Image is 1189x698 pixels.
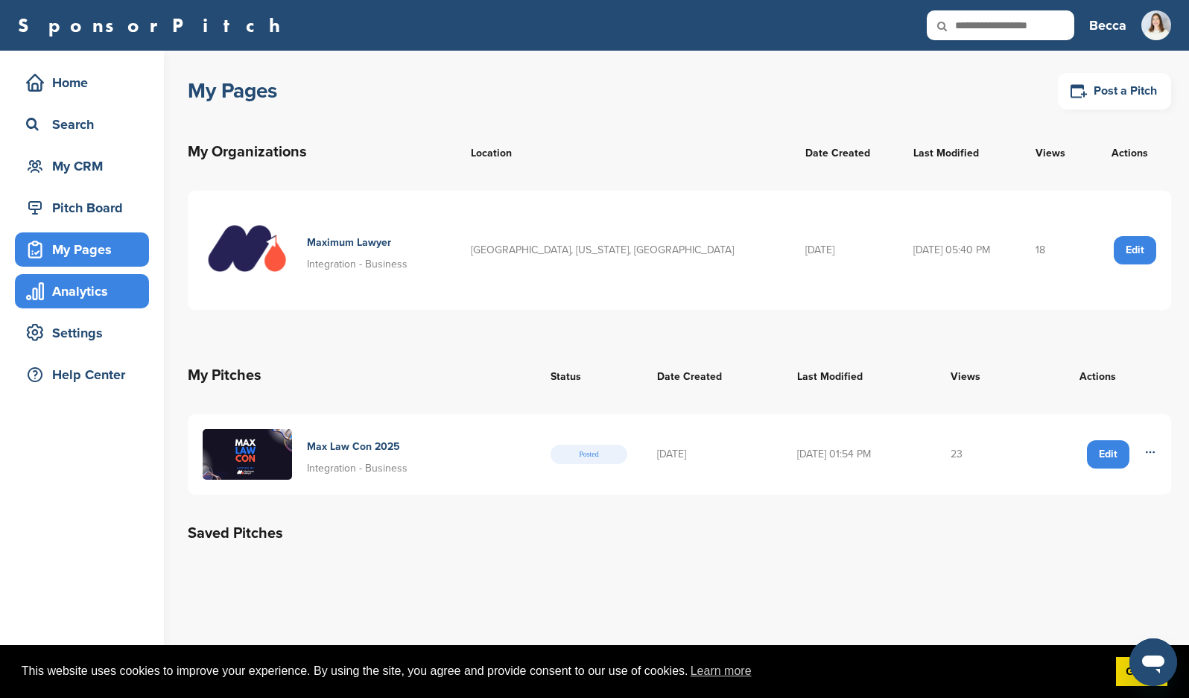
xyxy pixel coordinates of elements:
[307,439,408,455] h4: Max Law Con 2025
[22,236,149,263] div: My Pages
[1058,73,1171,110] a: Post a Pitch
[203,206,292,295] img: Untitled design
[456,125,790,179] th: Location
[782,349,936,402] th: Last Modified
[15,107,149,142] a: Search
[307,462,408,475] span: Integration - Business
[782,414,936,495] td: [DATE] 01:54 PM
[536,349,642,402] th: Status
[898,125,1020,179] th: Last Modified
[188,77,277,104] h1: My Pages
[22,194,149,221] div: Pitch Board
[898,191,1020,310] td: [DATE] 05:40 PM
[15,149,149,183] a: My CRM
[1024,349,1171,402] th: Actions
[936,414,1024,495] td: 23
[551,445,627,464] span: Posted
[936,349,1024,402] th: Views
[1116,657,1167,687] a: dismiss cookie message
[1088,125,1171,179] th: Actions
[15,66,149,100] a: Home
[22,278,149,305] div: Analytics
[307,235,408,251] h4: Maximum Lawyer
[22,153,149,180] div: My CRM
[203,206,441,295] a: Untitled design Maximum Lawyer Integration - Business
[188,349,536,402] th: My Pitches
[188,125,456,179] th: My Organizations
[1021,125,1088,179] th: Views
[1129,638,1177,686] iframe: Button to launch messaging window
[18,16,290,35] a: SponsorPitch
[203,429,292,480] img: Copy of purple yellow minimalist animated tech talk training event presentation
[22,111,149,138] div: Search
[22,660,1104,682] span: This website uses cookies to improve your experience. By using the site, you agree and provide co...
[188,521,1171,545] h2: Saved Pitches
[688,660,754,682] a: learn more about cookies
[790,191,898,310] td: [DATE]
[456,191,790,310] td: [GEOGRAPHIC_DATA], [US_STATE], [GEOGRAPHIC_DATA]
[22,361,149,388] div: Help Center
[790,125,898,179] th: Date Created
[1141,10,1171,40] img: Social media square
[15,316,149,350] a: Settings
[15,358,149,392] a: Help Center
[203,429,521,480] a: Copy of purple yellow minimalist animated tech talk training event presentation Max Law Con 2025 ...
[15,274,149,308] a: Analytics
[15,232,149,267] a: My Pages
[1087,440,1129,469] a: Edit
[307,258,408,270] span: Integration - Business
[1089,15,1126,36] h3: Becca
[1021,191,1088,310] td: 18
[22,320,149,346] div: Settings
[642,349,782,402] th: Date Created
[15,191,149,225] a: Pitch Board
[642,414,782,495] td: [DATE]
[22,69,149,96] div: Home
[1089,9,1126,42] a: Becca
[1114,236,1156,264] a: Edit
